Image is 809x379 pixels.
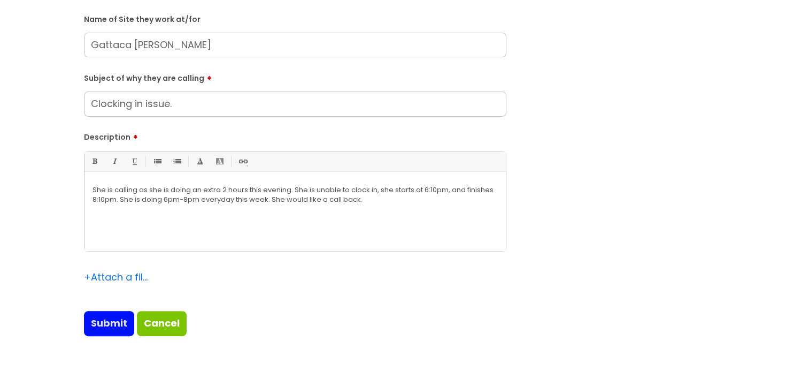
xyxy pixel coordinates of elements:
[84,129,506,142] label: Description
[84,311,134,336] input: Submit
[193,155,206,168] a: Font Color
[127,155,141,168] a: Underline(Ctrl-U)
[84,13,506,24] label: Name of Site they work at/for
[236,155,249,168] a: Link
[137,311,187,336] a: Cancel
[170,155,183,168] a: 1. Ordered List (Ctrl-Shift-8)
[84,70,506,83] label: Subject of why they are calling
[150,155,164,168] a: • Unordered List (Ctrl-Shift-7)
[213,155,226,168] a: Back Color
[93,185,498,204] p: She is calling as she is doing an extra 2 hours this evening. She is unable to clock in, she star...
[84,269,148,286] div: Attach a file
[107,155,121,168] a: Italic (Ctrl-I)
[88,155,101,168] a: Bold (Ctrl-B)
